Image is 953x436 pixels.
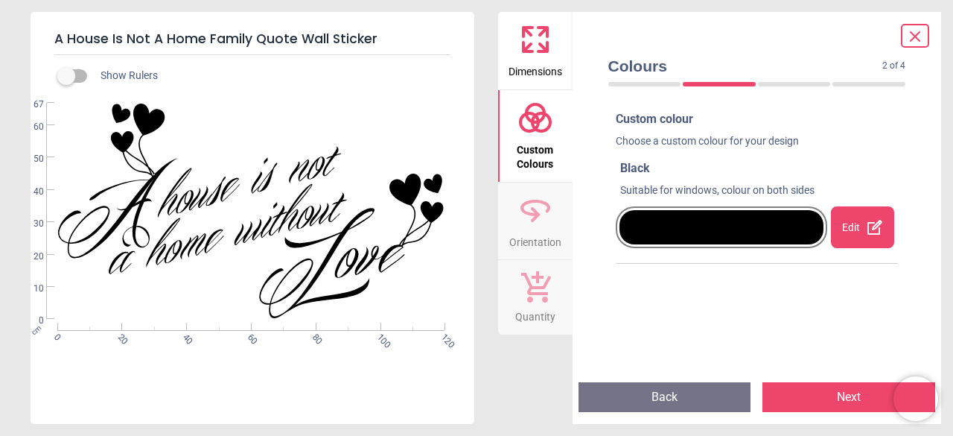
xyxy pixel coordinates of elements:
h5: A House Is Not A Home Family Quote Wall Sticker [54,24,450,55]
span: Quantity [515,303,555,325]
span: 100 [374,332,383,341]
span: 80 [309,332,319,341]
button: Orientation [498,183,573,260]
span: 60 [16,121,44,133]
span: 0 [51,332,60,341]
span: 120 [439,332,448,341]
span: Custom Colours [500,136,571,172]
div: Choose a custom colour for your design [616,134,899,155]
span: 2 of 4 [882,60,905,72]
button: Next [762,382,935,412]
span: 10 [16,282,44,295]
div: Show Rulers [66,67,474,85]
span: Dimensions [509,57,562,80]
span: Orientation [509,228,561,250]
button: Dimensions [498,12,573,89]
span: 30 [16,218,44,230]
button: Custom Colours [498,90,573,182]
span: Custom colour [616,112,693,126]
span: 40 [179,332,189,341]
div: Edit [831,206,894,248]
span: 20 [115,332,124,341]
div: Suitable for windows, colour on both sides [620,183,899,198]
span: 0 [16,315,44,327]
span: 50 [16,153,44,165]
span: 67 [16,98,44,111]
div: Black [620,160,899,177]
button: Back [579,382,751,412]
iframe: Brevo live chat [893,376,938,421]
span: 40 [16,186,44,198]
span: 20 [16,250,44,263]
span: cm [29,323,42,337]
button: Quantity [498,260,573,335]
span: Colours [608,55,883,77]
span: 60 [244,332,254,341]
